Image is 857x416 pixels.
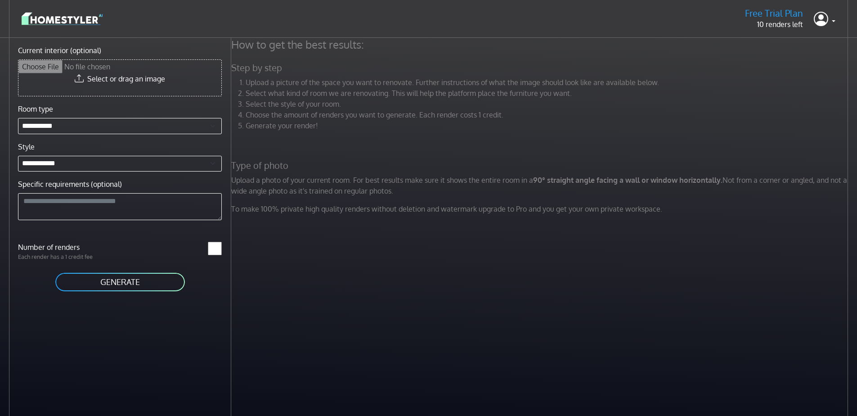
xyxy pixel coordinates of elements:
li: Generate your render! [246,120,850,131]
h5: Type of photo [226,160,856,171]
p: Upload a photo of your current room. For best results make sure it shows the entire room in a Not... [226,175,856,196]
label: Style [18,141,35,152]
label: Current interior (optional) [18,45,101,56]
button: GENERATE [54,272,186,292]
label: Room type [18,104,53,114]
h4: How to get the best results: [226,38,856,51]
p: To make 100% private high quality renders without deletion and watermark upgrade to Pro and you g... [226,203,856,214]
label: Specific requirements (optional) [18,179,122,190]
li: Upload a picture of the space you want to renovate. Further instructions of what the image should... [246,77,850,88]
h5: Step by step [226,62,856,73]
strong: 90° straight angle facing a wall or window horizontally. [533,176,722,185]
p: 10 renders left [745,19,803,30]
li: Select the style of your room. [246,99,850,109]
p: Each render has a 1 credit fee [13,253,120,261]
li: Select what kind of room we are renovating. This will help the platform place the furniture you w... [246,88,850,99]
h5: Free Trial Plan [745,8,803,19]
li: Choose the amount of renders you want to generate. Each render costs 1 credit. [246,109,850,120]
img: logo-3de290ba35641baa71223ecac5eacb59cb85b4c7fdf211dc9aaecaaee71ea2f8.svg [22,11,103,27]
label: Number of renders [13,242,120,253]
